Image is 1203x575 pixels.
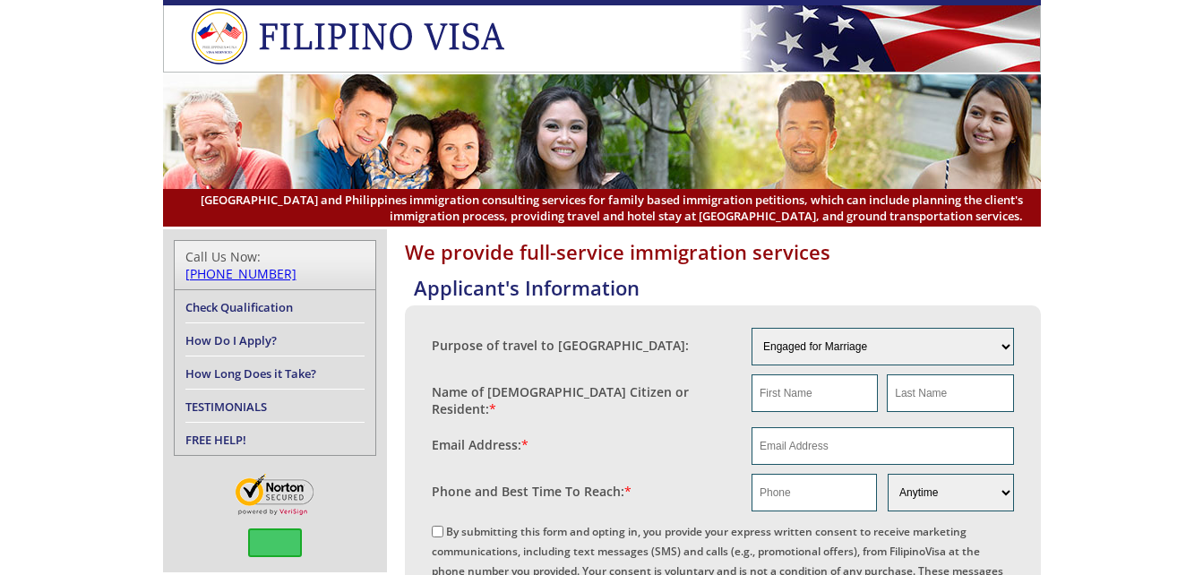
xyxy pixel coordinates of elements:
[888,474,1013,511] select: Phone and Best Reach Time are required.
[185,332,277,348] a: How Do I Apply?
[405,238,1041,265] h1: We provide full-service immigration services
[432,526,443,537] input: By submitting this form and opting in, you provide your express written consent to receive market...
[185,265,296,282] a: [PHONE_NUMBER]
[185,365,316,382] a: How Long Does it Take?
[414,274,1041,301] h4: Applicant's Information
[185,432,246,448] a: FREE HELP!
[185,248,365,282] div: Call Us Now:
[752,374,878,412] input: First Name
[887,374,1013,412] input: Last Name
[752,474,877,511] input: Phone
[432,337,689,354] label: Purpose of travel to [GEOGRAPHIC_DATA]:
[185,399,267,415] a: TESTIMONIALS
[432,383,735,417] label: Name of [DEMOGRAPHIC_DATA] Citizen or Resident:
[181,192,1023,224] span: [GEOGRAPHIC_DATA] and Philippines immigration consulting services for family based immigration pe...
[185,299,293,315] a: Check Qualification
[752,427,1014,465] input: Email Address
[432,436,528,453] label: Email Address:
[432,483,632,500] label: Phone and Best Time To Reach:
